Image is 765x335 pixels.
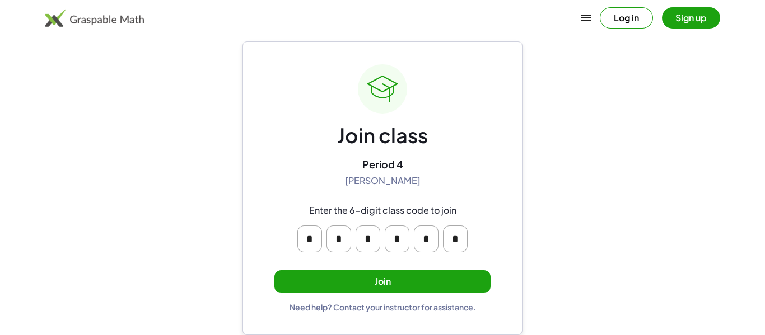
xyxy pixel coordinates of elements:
input: Please enter OTP character 3 [356,225,380,252]
div: [PERSON_NAME] [345,175,421,187]
input: Please enter OTP character 5 [414,225,439,252]
input: Please enter OTP character 4 [385,225,409,252]
input: Please enter OTP character 1 [297,225,322,252]
div: Period 4 [362,158,403,171]
div: Need help? Contact your instructor for assistance. [290,302,476,312]
input: Please enter OTP character 2 [326,225,351,252]
div: Join class [337,122,428,149]
button: Join [274,270,491,293]
button: Sign up [662,7,720,29]
input: Please enter OTP character 6 [443,225,468,252]
button: Log in [600,7,653,29]
div: Enter the 6-digit class code to join [309,205,456,216]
